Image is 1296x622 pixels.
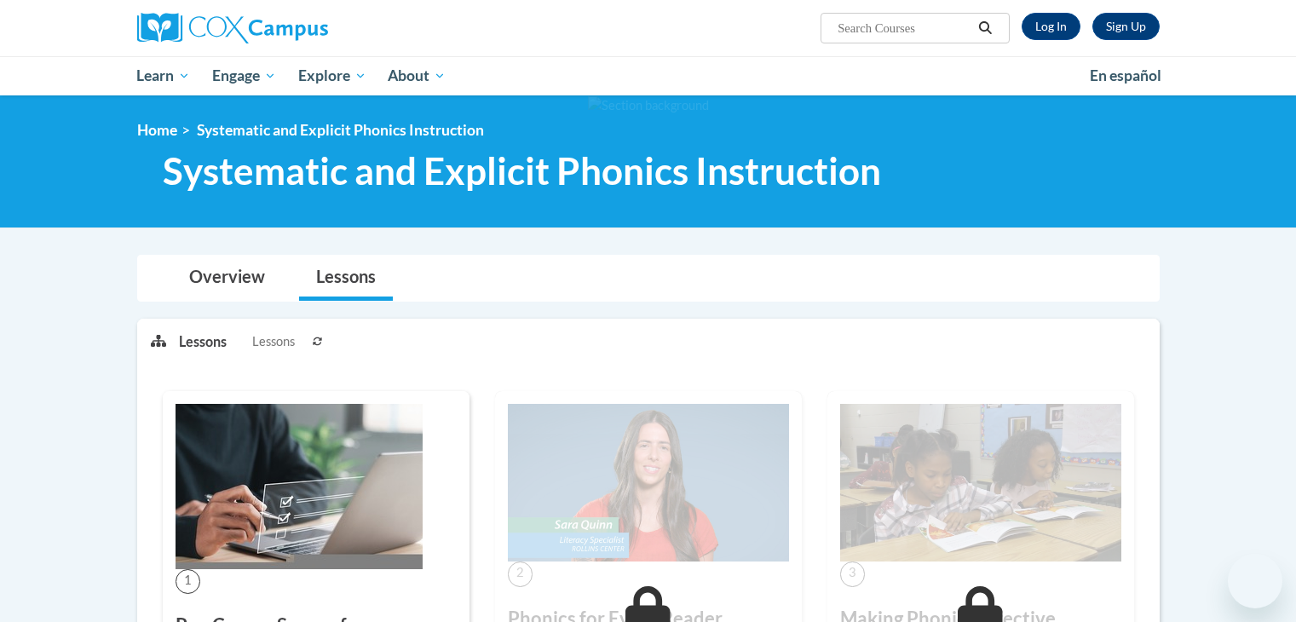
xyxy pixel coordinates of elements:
[298,66,366,86] span: Explore
[508,562,533,586] span: 2
[137,121,177,139] a: Home
[1022,13,1080,40] a: Log In
[179,332,227,351] p: Lessons
[1092,13,1160,40] a: Register
[176,569,200,594] span: 1
[197,121,484,139] span: Systematic and Explicit Phonics Instruction
[1228,554,1282,608] iframe: Button to launch messaging window
[508,404,789,562] img: Course Image
[287,56,377,95] a: Explore
[377,56,457,95] a: About
[388,66,446,86] span: About
[126,56,202,95] a: Learn
[137,13,461,43] a: Cox Campus
[836,18,972,38] input: Search Courses
[1079,58,1172,94] a: En español
[163,148,881,193] span: Systematic and Explicit Phonics Instruction
[172,256,282,301] a: Overview
[212,66,276,86] span: Engage
[137,13,328,43] img: Cox Campus
[176,404,423,569] img: Course Image
[136,66,190,86] span: Learn
[299,256,393,301] a: Lessons
[201,56,287,95] a: Engage
[252,332,295,351] span: Lessons
[1090,66,1161,84] span: En español
[112,56,1185,95] div: Main menu
[840,562,865,586] span: 3
[840,404,1121,562] img: Course Image
[972,18,998,38] button: Search
[588,96,709,115] img: Section background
